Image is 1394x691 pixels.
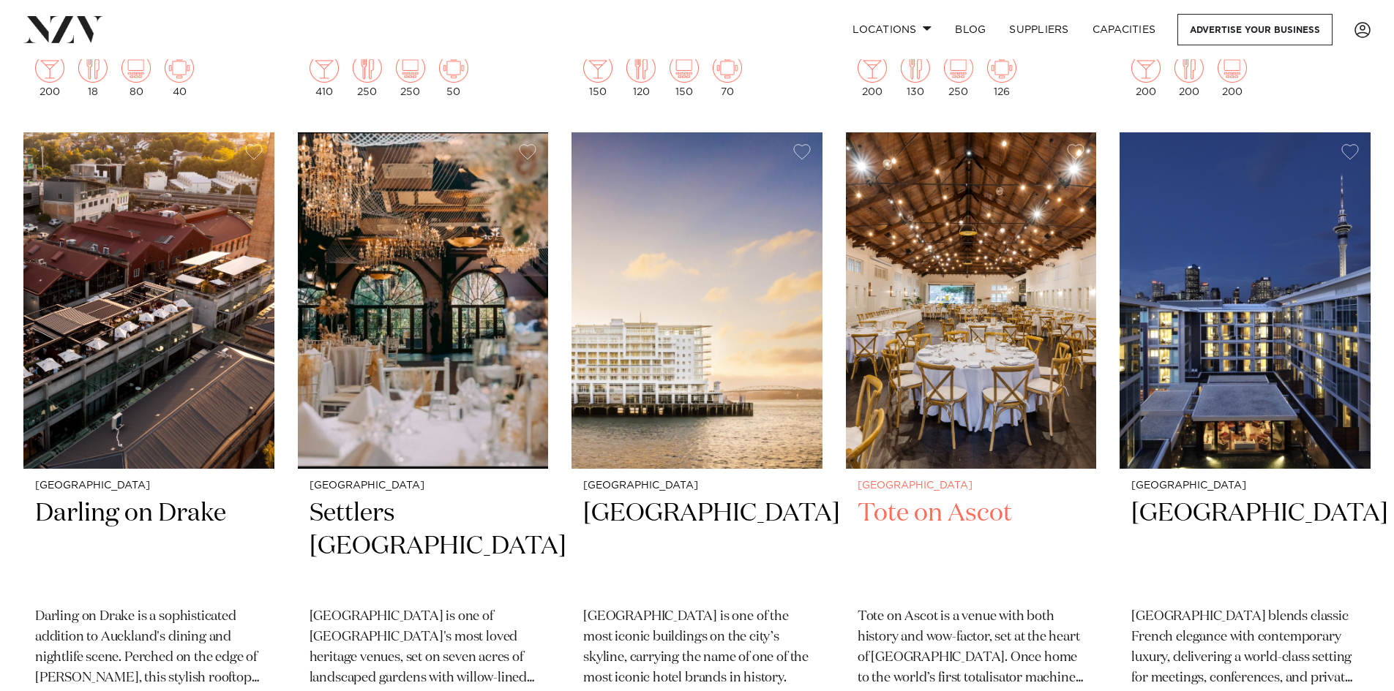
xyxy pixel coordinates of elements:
[583,53,612,97] div: 150
[121,53,151,83] img: theatre.png
[858,607,1085,689] p: Tote on Ascot is a venue with both history and wow-factor, set at the heart of [GEOGRAPHIC_DATA]....
[396,53,425,83] img: theatre.png
[858,53,887,97] div: 200
[23,132,274,469] img: Aerial view of Darling on Drake
[35,53,64,97] div: 200
[670,53,699,83] img: theatre.png
[1131,53,1161,83] img: cocktail.png
[858,480,1085,491] small: [GEOGRAPHIC_DATA]
[35,53,64,83] img: cocktail.png
[858,53,887,83] img: cocktail.png
[1218,53,1247,83] img: theatre.png
[626,53,656,83] img: dining.png
[1131,480,1359,491] small: [GEOGRAPHIC_DATA]
[1174,53,1204,83] img: dining.png
[35,497,263,596] h2: Darling on Drake
[901,53,930,83] img: dining.png
[353,53,382,83] img: dining.png
[944,53,973,97] div: 250
[78,53,108,97] div: 18
[1120,132,1371,469] img: Sofitel Auckland Viaduct Harbour hotel venue
[35,480,263,491] small: [GEOGRAPHIC_DATA]
[310,53,339,83] img: cocktail.png
[901,53,930,97] div: 130
[583,607,811,689] p: [GEOGRAPHIC_DATA] is one of the most iconic buildings on the city’s skyline, carrying the name of...
[626,53,656,97] div: 120
[1218,53,1247,97] div: 200
[1131,53,1161,97] div: 200
[713,53,742,83] img: meeting.png
[670,53,699,97] div: 150
[353,53,382,97] div: 250
[1177,14,1333,45] a: Advertise your business
[396,53,425,97] div: 250
[944,53,973,83] img: theatre.png
[997,14,1080,45] a: SUPPLIERS
[583,497,811,596] h2: [GEOGRAPHIC_DATA]
[439,53,468,83] img: meeting.png
[1081,14,1168,45] a: Capacities
[310,480,537,491] small: [GEOGRAPHIC_DATA]
[35,607,263,689] p: Darling on Drake is a sophisticated addition to Auckland's dining and nightlife scene. Perched on...
[713,53,742,97] div: 70
[310,607,537,689] p: [GEOGRAPHIC_DATA] is one of [GEOGRAPHIC_DATA]'s most loved heritage venues, set on seven acres of...
[23,16,103,42] img: nzv-logo.png
[78,53,108,83] img: dining.png
[583,480,811,491] small: [GEOGRAPHIC_DATA]
[943,14,997,45] a: BLOG
[858,497,1085,596] h2: Tote on Ascot
[310,53,339,97] div: 410
[165,53,194,83] img: meeting.png
[841,14,943,45] a: Locations
[987,53,1016,83] img: meeting.png
[583,53,612,83] img: cocktail.png
[165,53,194,97] div: 40
[121,53,151,97] div: 80
[1174,53,1204,97] div: 200
[1131,607,1359,689] p: [GEOGRAPHIC_DATA] blends classic French elegance with contemporary luxury, delivering a world-cla...
[439,53,468,97] div: 50
[987,53,1016,97] div: 126
[310,497,537,596] h2: Settlers [GEOGRAPHIC_DATA]
[1131,497,1359,596] h2: [GEOGRAPHIC_DATA]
